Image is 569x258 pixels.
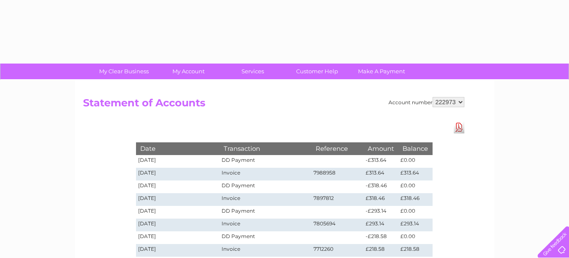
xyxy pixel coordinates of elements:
[364,155,398,168] td: -£313.64
[89,64,159,79] a: My Clear Business
[364,219,398,231] td: £293.14
[398,168,432,180] td: £313.64
[398,155,432,168] td: £0.00
[136,244,220,257] td: [DATE]
[136,142,220,155] th: Date
[364,231,398,244] td: -£218.58
[136,168,220,180] td: [DATE]
[219,206,311,219] td: DD Payment
[311,244,364,257] td: 7712260
[136,206,220,219] td: [DATE]
[311,219,364,231] td: 7805694
[311,142,364,155] th: Reference
[311,193,364,206] td: 7897812
[364,244,398,257] td: £218.58
[136,180,220,193] td: [DATE]
[454,121,464,133] a: Download Pdf
[398,244,432,257] td: £218.58
[364,180,398,193] td: -£318.46
[398,231,432,244] td: £0.00
[136,193,220,206] td: [DATE]
[347,64,416,79] a: Make A Payment
[219,219,311,231] td: Invoice
[136,155,220,168] td: [DATE]
[311,168,364,180] td: 7988958
[219,142,311,155] th: Transaction
[398,219,432,231] td: £293.14
[364,206,398,219] td: -£293.14
[398,180,432,193] td: £0.00
[398,142,432,155] th: Balance
[219,180,311,193] td: DD Payment
[136,219,220,231] td: [DATE]
[219,155,311,168] td: DD Payment
[218,64,288,79] a: Services
[83,97,464,113] h2: Statement of Accounts
[219,244,311,257] td: Invoice
[153,64,223,79] a: My Account
[136,231,220,244] td: [DATE]
[364,193,398,206] td: £318.46
[364,142,398,155] th: Amount
[282,64,352,79] a: Customer Help
[219,168,311,180] td: Invoice
[389,97,464,107] div: Account number
[219,193,311,206] td: Invoice
[219,231,311,244] td: DD Payment
[398,206,432,219] td: £0.00
[398,193,432,206] td: £318.46
[364,168,398,180] td: £313.64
